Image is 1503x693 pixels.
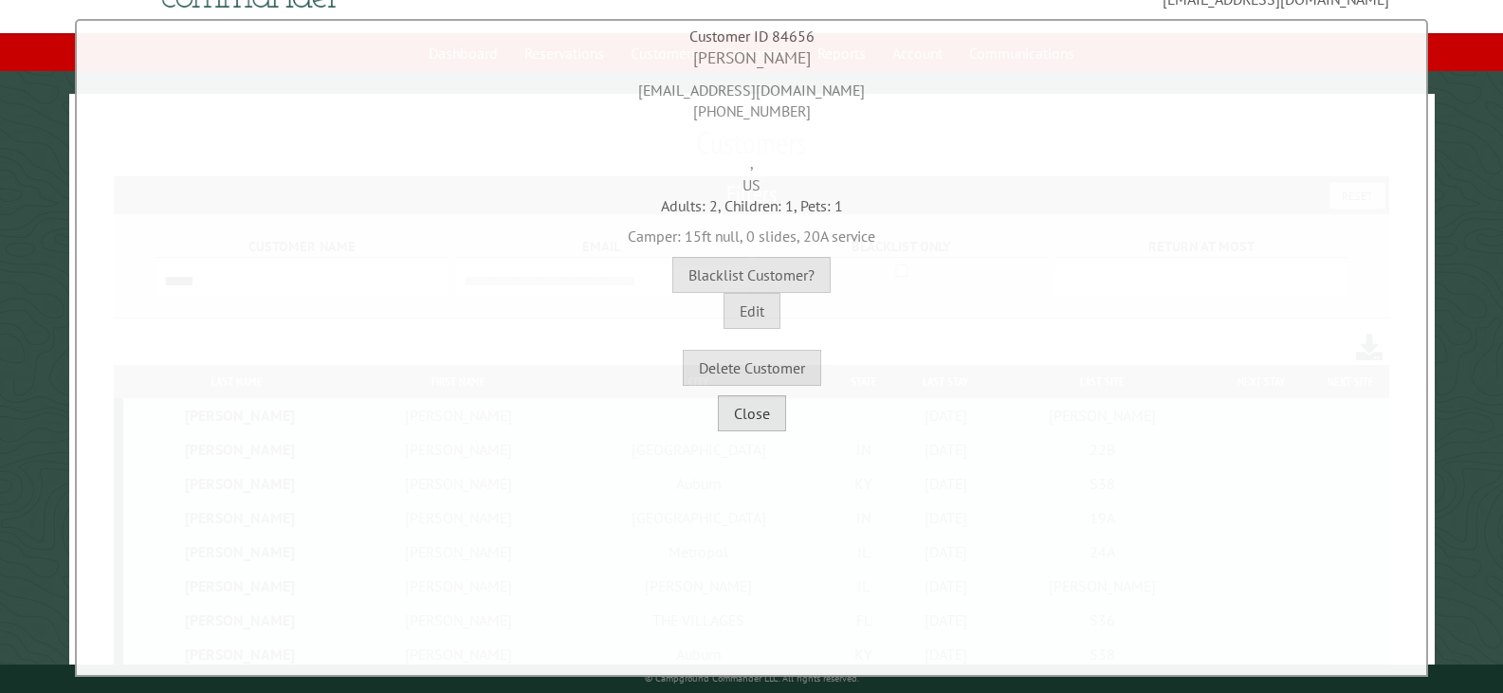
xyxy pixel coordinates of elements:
[82,46,1421,70] div: [PERSON_NAME]
[672,257,831,293] button: Blacklist Customer?
[724,293,780,329] button: Edit
[683,350,821,386] button: Delete Customer
[82,70,1421,122] div: [EMAIL_ADDRESS][DOMAIN_NAME] [PHONE_NUMBER]
[82,26,1421,46] div: Customer ID 84656
[82,195,1421,216] div: Adults: 2, Children: 1, Pets: 1
[645,672,859,684] small: © Campground Commander LLC. All rights reserved.
[718,395,786,431] button: Close
[82,122,1421,195] div: , US
[82,216,1421,246] div: Camper: 15ft null, 0 slides, 20A service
